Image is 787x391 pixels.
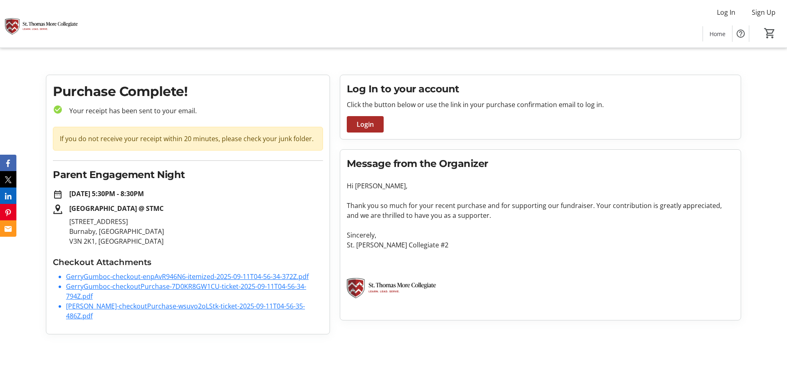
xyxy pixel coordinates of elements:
[69,204,164,213] strong: [GEOGRAPHIC_DATA] @ STMC
[69,217,323,246] p: [STREET_ADDRESS] Burnaby, [GEOGRAPHIC_DATA] V3N 2K1, [GEOGRAPHIC_DATA]
[717,7,735,17] span: Log In
[357,119,374,129] span: Login
[710,30,726,38] span: Home
[347,240,734,250] p: St. [PERSON_NAME] Collegiate #2
[53,127,323,151] div: If you do not receive your receipt within 20 minutes, please check your junk folder.
[53,256,323,268] h3: Checkout Attachments
[347,100,734,110] p: Click the button below or use the link in your purchase confirmation email to log in.
[347,230,734,240] p: Sincerely,
[710,6,742,19] button: Log In
[53,167,323,182] h2: Parent Engagement Night
[745,6,782,19] button: Sign Up
[347,116,384,133] button: Login
[347,82,734,96] h2: Log In to your account
[69,189,144,198] strong: [DATE] 5:30PM - 8:30PM
[53,82,323,101] h1: Purchase Complete!
[347,181,734,191] p: Hi [PERSON_NAME],
[732,25,749,42] button: Help
[347,201,734,220] p: Thank you so much for your recent purchase and for supporting our fundraiser. Your contribution i...
[752,7,776,17] span: Sign Up
[66,302,305,320] a: [PERSON_NAME]-checkoutPurchase-wsuvo2oLStk-ticket-2025-09-11T04-56-35-486Z.pdf
[5,3,78,44] img: St. Thomas More Collegiate #2's Logo
[762,26,777,41] button: Cart
[66,272,309,281] a: GerryGumboc-checkout-enpAvR946N6-itemized-2025-09-11T04-56-34-372Z.pdf
[347,156,734,171] h2: Message from the Organizer
[63,106,323,116] p: Your receipt has been sent to your email.
[703,26,732,41] a: Home
[66,282,306,301] a: GerryGumboc-checkoutPurchase-7D0KR8GW1CU-ticket-2025-09-11T04-56-34-794Z.pdf
[53,105,63,114] mat-icon: check_circle
[347,260,436,310] img: St. Thomas More Collegiate #2 logo
[53,190,63,199] mat-icon: date_range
